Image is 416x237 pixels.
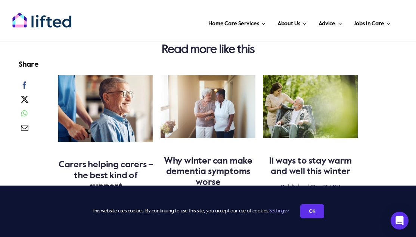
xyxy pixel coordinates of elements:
nav: Main Menu [79,11,393,34]
div: 2 / 9 [161,75,255,210]
a: Facebook [19,80,30,94]
strong: Read more like this [162,44,255,56]
img: Caring for carers [58,75,153,142]
div: 3 / 9 [263,75,358,199]
span: About Us [277,18,300,30]
a: lifted-logo [12,12,72,20]
span: Published On: [DATE] [281,184,340,191]
span: Advice [319,18,335,30]
a: Carers helping carers – the best kind of support [59,160,153,191]
div: Open Intercom Messenger [391,212,409,230]
h4: Share [19,60,38,70]
div: 1 / 9 [58,75,153,214]
a: 11 ways to stay warm and well this winter [269,157,351,176]
a: Settings [269,209,289,214]
a: 11 ways to stay warm and well this winter [263,75,358,82]
a: Why winter can make dementia symptoms worse [161,75,255,82]
span: Home Care Services [208,18,259,30]
a: Jobs in Care [351,11,393,34]
a: X [19,94,30,108]
a: Why winter can make dementia symptoms worse [164,157,252,187]
a: About Us [275,11,309,34]
a: Home Care Services [206,11,268,34]
a: OK [300,204,324,218]
a: WhatsApp [19,108,29,123]
a: Carers helping carers – the best kind of support [58,75,153,82]
a: Email [19,123,30,137]
a: Advice [316,11,344,34]
span: This website uses cookies. By continuing to use this site, you accept our use of cookies. [92,205,289,217]
span: Jobs in Care [354,18,384,30]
